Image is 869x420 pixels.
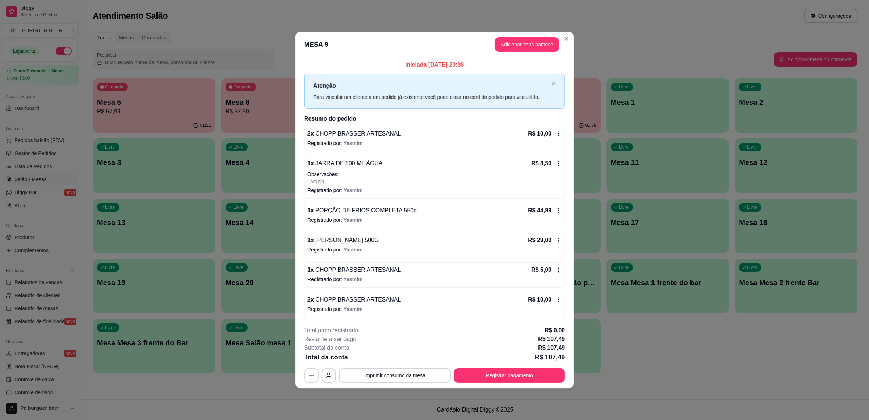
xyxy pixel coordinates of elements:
p: R$ 29,00 [528,236,551,245]
p: Atenção [313,81,549,90]
p: Total da conta [304,352,348,362]
button: close [551,81,556,86]
p: R$ 44,99 [528,206,551,215]
span: Yasmim [344,247,363,253]
span: CHOPP BRASSER ARTESANAL [314,267,401,273]
p: Restante à ser pago [304,335,356,344]
p: R$ 8,50 [531,159,551,168]
span: CHOPP BRASSER ARTESANAL [314,130,401,137]
p: Registrado por: [307,246,562,253]
span: CHOPP BRASSER ARTESANAL [314,296,401,303]
p: R$ 107,49 [538,344,565,352]
span: Yasmim [344,140,363,146]
p: Registrado por: [307,140,562,147]
span: JARRA DE 500 ML ÁGUA [314,160,383,166]
p: Total pago registrado [304,326,358,335]
div: Para vincular um cliente a um pedido já existente você pode clicar no card do pedido para vinculá... [313,93,549,101]
p: Observações: [307,171,562,178]
span: Yasmim [344,276,363,282]
button: Adicionar itens namesa [495,37,559,52]
span: [PERSON_NAME] 500G [314,237,379,243]
p: R$ 10,00 [528,129,551,138]
span: Yasmim [344,217,363,223]
p: 1 x [307,159,383,168]
span: close [551,81,556,86]
p: 2 x [307,295,401,304]
header: MESA 9 [295,32,574,58]
p: R$ 10,00 [528,295,551,304]
span: Yasmim [344,306,363,312]
span: PORÇÃO DE FRIOS COMPLETA 550g [314,207,417,213]
p: 2 x [307,129,401,138]
p: Registrado por: [307,305,562,313]
p: Subtotal da conta [304,344,349,352]
button: Close [561,33,572,45]
p: R$ 107,49 [535,352,565,362]
p: 1 x [307,236,379,245]
p: Laranja [307,178,562,185]
button: Registrar pagamento [454,368,565,383]
h2: Resumo do pedido [304,115,565,123]
span: Yasmim [344,187,363,193]
p: Registrado por: [307,216,562,224]
p: Iniciada [DATE] 20:08 [304,61,565,69]
p: 1 x [307,206,417,215]
button: Imprimir consumo da mesa [339,368,451,383]
p: R$ 0,00 [545,326,565,335]
p: Registrado por: [307,187,562,194]
p: 1 x [307,266,401,274]
p: R$ 107,49 [538,335,565,344]
p: R$ 5,00 [531,266,551,274]
p: Registrado por: [307,276,562,283]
